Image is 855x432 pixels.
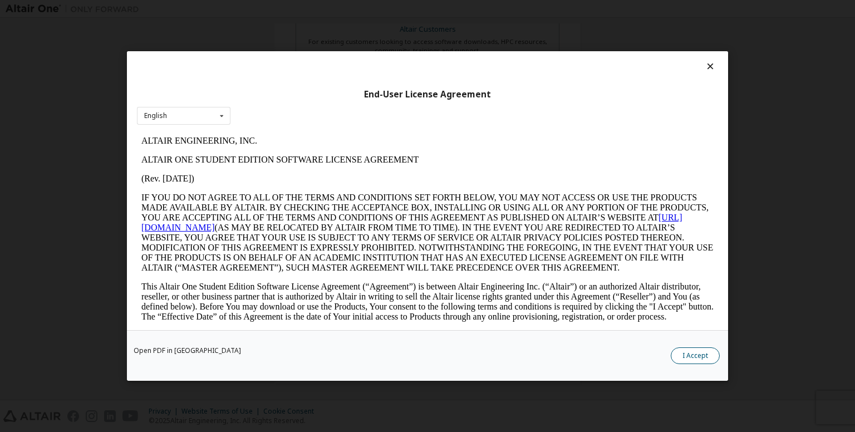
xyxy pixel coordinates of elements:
div: End-User License Agreement [137,89,718,100]
p: ALTAIR ENGINEERING, INC. [4,4,577,14]
p: (Rev. [DATE]) [4,42,577,52]
p: IF YOU DO NOT AGREE TO ALL OF THE TERMS AND CONDITIONS SET FORTH BELOW, YOU MAY NOT ACCESS OR USE... [4,61,577,141]
p: This Altair One Student Edition Software License Agreement (“Agreement”) is between Altair Engine... [4,150,577,190]
button: I Accept [671,347,720,364]
a: [URL][DOMAIN_NAME] [4,81,546,101]
p: ALTAIR ONE STUDENT EDITION SOFTWARE LICENSE AGREEMENT [4,23,577,33]
a: Open PDF in [GEOGRAPHIC_DATA] [134,347,241,354]
div: English [144,112,167,119]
